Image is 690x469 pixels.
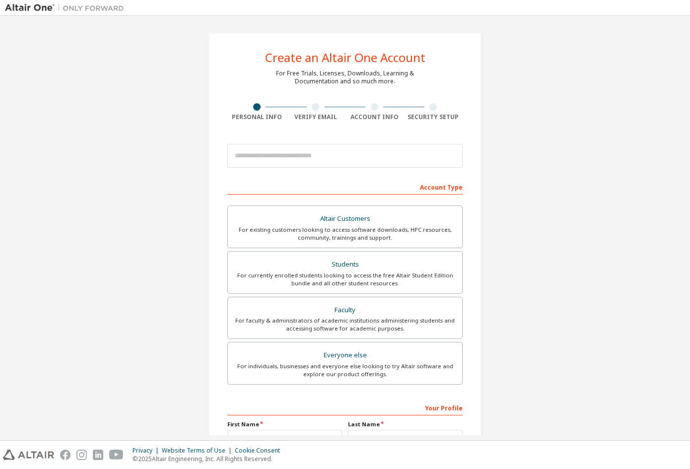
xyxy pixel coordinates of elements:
div: Account Type [227,179,463,195]
div: Everyone else [234,348,456,362]
div: Website Terms of Use [162,447,235,455]
img: linkedin.svg [93,450,103,460]
img: youtube.svg [109,450,124,460]
div: Verify Email [286,113,345,121]
label: Last Name [348,420,463,428]
img: facebook.svg [60,450,70,460]
div: Altair Customers [234,212,456,226]
div: For individuals, businesses and everyone else looking to try Altair software and explore our prod... [234,362,456,378]
div: For Free Trials, Licenses, Downloads, Learning & Documentation and so much more. [276,69,414,85]
img: instagram.svg [76,450,87,460]
div: For currently enrolled students looking to access the free Altair Student Edition bundle and all ... [234,271,456,287]
div: Faculty [234,303,456,317]
div: Your Profile [227,400,463,415]
div: Students [234,258,456,271]
p: © 2025 Altair Engineering, Inc. All Rights Reserved. [133,455,286,463]
div: For faculty & administrators of academic institutions administering students and accessing softwa... [234,317,456,333]
div: Personal Info [227,113,286,121]
div: Security Setup [404,113,463,121]
img: Altair One [5,3,129,13]
div: Cookie Consent [235,447,286,455]
div: Privacy [133,447,162,455]
div: Create an Altair One Account [265,52,425,64]
div: Account Info [345,113,404,121]
div: For existing customers looking to access software downloads, HPC resources, community, trainings ... [234,226,456,242]
label: First Name [227,420,342,428]
img: altair_logo.svg [3,450,54,460]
